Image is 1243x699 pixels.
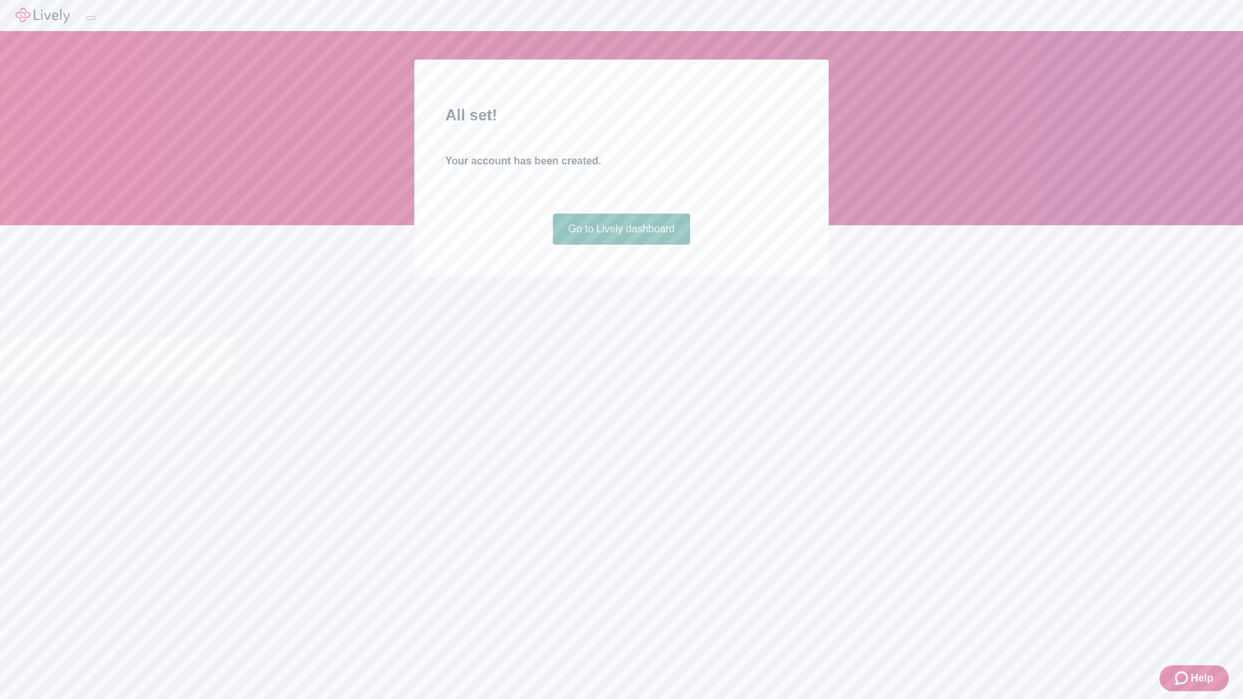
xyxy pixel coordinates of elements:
[1175,671,1191,686] svg: Zendesk support icon
[1159,665,1229,691] button: Zendesk support iconHelp
[1191,671,1213,686] span: Help
[553,214,691,245] a: Go to Lively dashboard
[16,8,70,23] img: Lively
[85,16,96,20] button: Log out
[445,104,798,127] h2: All set!
[445,153,798,169] h4: Your account has been created.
